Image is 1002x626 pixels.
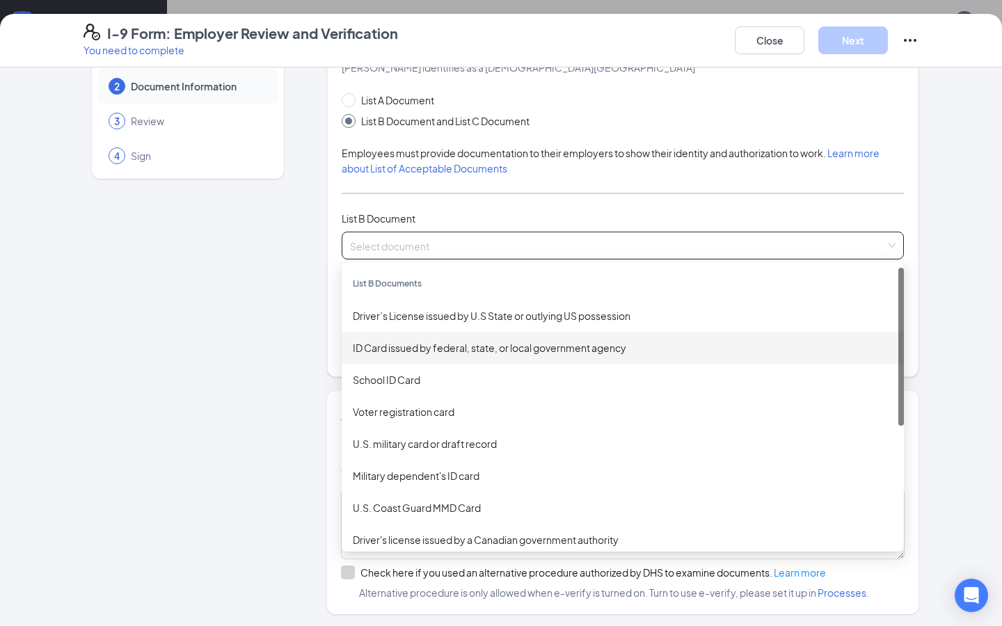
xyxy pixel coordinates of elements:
[353,436,893,451] div: U.S. military card or draft record
[107,24,398,43] h4: I-9 Form: Employer Review and Verification
[341,406,492,423] span: Additional information
[342,61,695,74] span: [PERSON_NAME] identifies as a [DEMOGRAPHIC_DATA][GEOGRAPHIC_DATA]
[131,149,264,163] span: Sign
[353,468,893,483] div: Military dependent's ID card
[955,579,988,612] div: Open Intercom Messenger
[342,212,415,225] span: List B Document
[356,93,440,108] span: List A Document
[902,32,918,49] svg: Ellipses
[818,586,866,599] a: Processes
[353,308,893,323] div: Driver’s License issued by U.S State or outlying US possession
[353,278,422,289] span: List B Documents
[114,149,120,163] span: 4
[353,500,893,515] div: U.S. Coast Guard MMD Card
[114,114,120,128] span: 3
[341,585,905,600] span: Alternative procedure is only allowed when e-verify is turned on. Turn to use e-verify, please se...
[83,24,100,40] svg: FormI9EVerifyIcon
[83,43,398,57] p: You need to complete
[356,113,535,129] span: List B Document and List C Document
[353,532,893,547] div: Driver's license issued by a Canadian government authority
[342,147,880,175] span: Employees must provide documentation to their employers to show their identity and authorization ...
[353,372,893,387] div: School ID Card
[774,566,826,579] a: Learn more
[131,79,264,93] span: Document Information
[353,340,893,355] div: ID Card issued by federal, state, or local government agency
[341,448,882,476] span: Provide all notes relating employment authorization stamps or receipts, extensions, additional do...
[360,565,826,579] div: Check here if you used an alternative procedure authorized by DHS to examine documents.
[353,404,893,419] div: Voter registration card
[131,114,264,128] span: Review
[735,26,804,54] button: Close
[114,79,120,93] span: 2
[818,26,888,54] button: Next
